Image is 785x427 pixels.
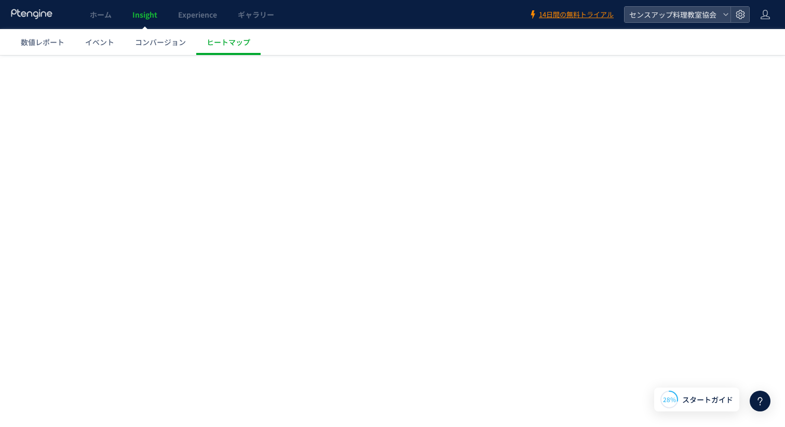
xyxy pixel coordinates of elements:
span: スタートガイド [682,394,733,405]
span: ホーム [90,9,112,20]
span: センスアップ料理教室協会 [626,7,719,22]
span: Experience [178,9,217,20]
span: ギャラリー [238,9,274,20]
span: ヒートマップ [207,37,250,47]
span: イベント [85,37,114,47]
span: 14日間の無料トライアル [539,10,614,20]
a: 14日間の無料トライアル [529,10,614,20]
span: コンバージョン [135,37,186,47]
span: 28% [663,395,676,404]
span: 数値レポート [21,37,64,47]
span: Insight [132,9,157,20]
